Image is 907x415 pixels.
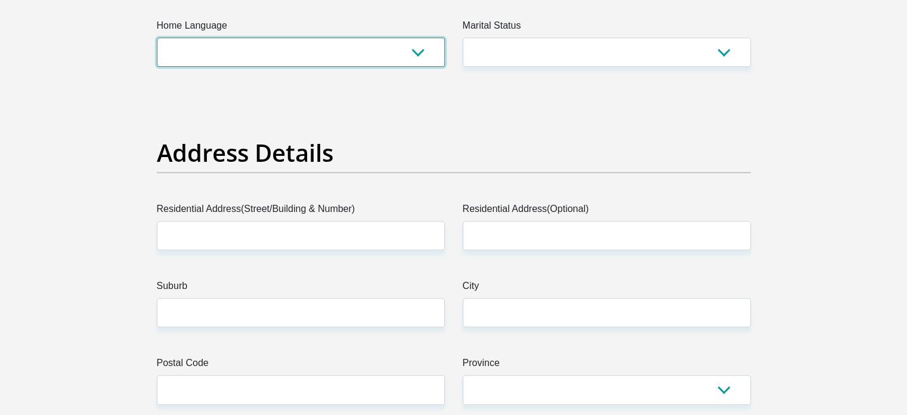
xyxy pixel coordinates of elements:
[157,221,445,250] input: Valid residential address
[463,202,751,221] label: Residential Address(Optional)
[463,298,751,327] input: City
[157,356,445,375] label: Postal Code
[157,298,445,327] input: Suburb
[463,279,751,298] label: City
[463,375,751,404] select: Please Select a Province
[157,375,445,404] input: Postal Code
[157,139,751,167] h2: Address Details
[463,221,751,250] input: Address line 2 (Optional)
[463,19,751,38] label: Marital Status
[157,279,445,298] label: Suburb
[157,202,445,221] label: Residential Address(Street/Building & Number)
[463,356,751,375] label: Province
[157,19,445,38] label: Home Language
